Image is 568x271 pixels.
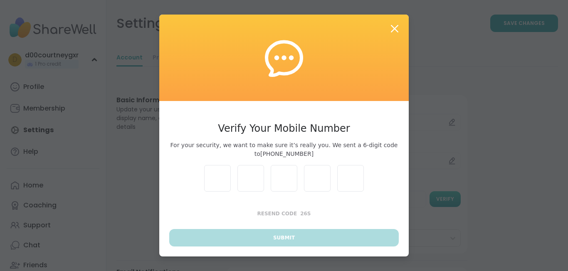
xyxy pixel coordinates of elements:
[169,229,399,246] button: Submit
[273,234,295,241] span: Submit
[91,202,98,208] iframe: Spotlight
[169,121,399,136] h3: Verify Your Mobile Number
[300,211,311,217] span: 26 s
[257,211,297,217] span: Resend Code
[169,205,399,222] button: Resend Code26s
[169,141,399,158] span: For your security, we want to make sure it’s really you. We sent a 6-digit code to [PHONE_NUMBER]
